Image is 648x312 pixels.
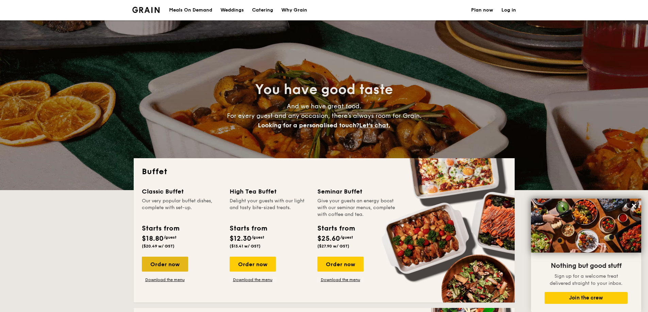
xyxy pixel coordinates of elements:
span: /guest [251,235,264,240]
div: Seminar Buffet [317,187,397,196]
div: Starts from [230,223,267,234]
div: Order now [230,257,276,272]
img: Grain [132,7,160,13]
h2: Buffet [142,166,506,177]
span: Looking for a personalised touch? [258,122,359,129]
span: $12.30 [230,235,251,243]
span: ($20.49 w/ GST) [142,244,175,249]
div: Starts from [142,223,179,234]
span: And we have great food. For every guest and any occasion, there’s always room for Grain. [227,103,421,129]
span: /guest [340,235,353,240]
a: Logotype [132,7,160,13]
div: Our very popular buffet dishes, complete with set-up. [142,198,221,218]
div: Delight your guests with our light and tasty bite-sized treats. [230,198,309,218]
div: Give your guests an energy boost with our seminar menus, complete with coffee and tea. [317,198,397,218]
span: /guest [164,235,177,240]
span: ($27.90 w/ GST) [317,244,349,249]
button: Close [629,200,639,211]
div: Starts from [317,223,354,234]
span: $18.80 [142,235,164,243]
span: Sign up for a welcome treat delivered straight to your inbox. [550,273,622,286]
div: Order now [142,257,188,272]
span: Let's chat. [359,122,390,129]
span: ($13.41 w/ GST) [230,244,261,249]
img: DSC07876-Edit02-Large.jpeg [531,199,641,253]
div: Classic Buffet [142,187,221,196]
a: Download the menu [230,277,276,282]
span: $25.60 [317,235,340,243]
button: Join the crew [545,292,628,304]
div: Order now [317,257,364,272]
div: High Tea Buffet [230,187,309,196]
a: Download the menu [142,277,188,282]
a: Download the menu [317,277,364,282]
span: You have good taste [255,81,393,98]
span: Nothing but good stuff [551,262,621,270]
